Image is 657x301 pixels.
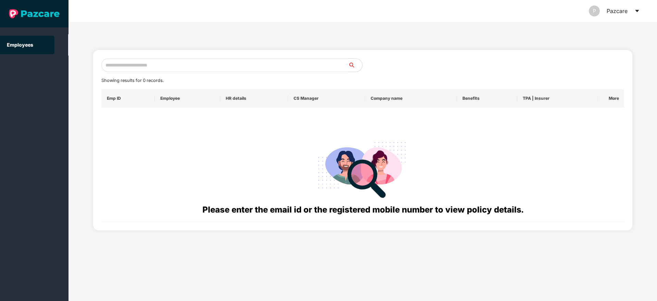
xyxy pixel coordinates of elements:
[313,134,412,203] img: svg+xml;base64,PHN2ZyB4bWxucz0iaHR0cDovL3d3dy53My5vcmcvMjAwMC9zdmciIHdpZHRoPSIyODgiIGhlaWdodD0iMj...
[348,62,362,68] span: search
[517,89,598,108] th: TPA | Insurer
[220,89,288,108] th: HR details
[634,8,640,14] span: caret-down
[101,78,164,83] span: Showing results for 0 records.
[365,89,457,108] th: Company name
[598,89,624,108] th: More
[593,5,596,16] span: P
[202,205,523,215] span: Please enter the email id or the registered mobile number to view policy details.
[155,89,220,108] th: Employee
[348,58,362,72] button: search
[457,89,517,108] th: Benefits
[7,42,33,48] a: Employees
[288,89,365,108] th: CS Manager
[101,89,155,108] th: Emp ID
